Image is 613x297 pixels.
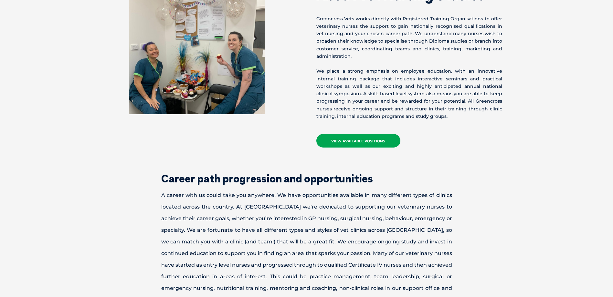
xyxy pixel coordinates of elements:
[316,134,400,148] a: View Available Positions
[316,67,502,120] p: We place a strong emphasis on employee education, with an innovative internal training package th...
[316,15,502,60] p: Greencross Vets works directly with Registered Training Organisations to offer veterinary nurses ...
[139,173,475,184] h2: Career path progression and opportunities
[600,29,607,36] button: Search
